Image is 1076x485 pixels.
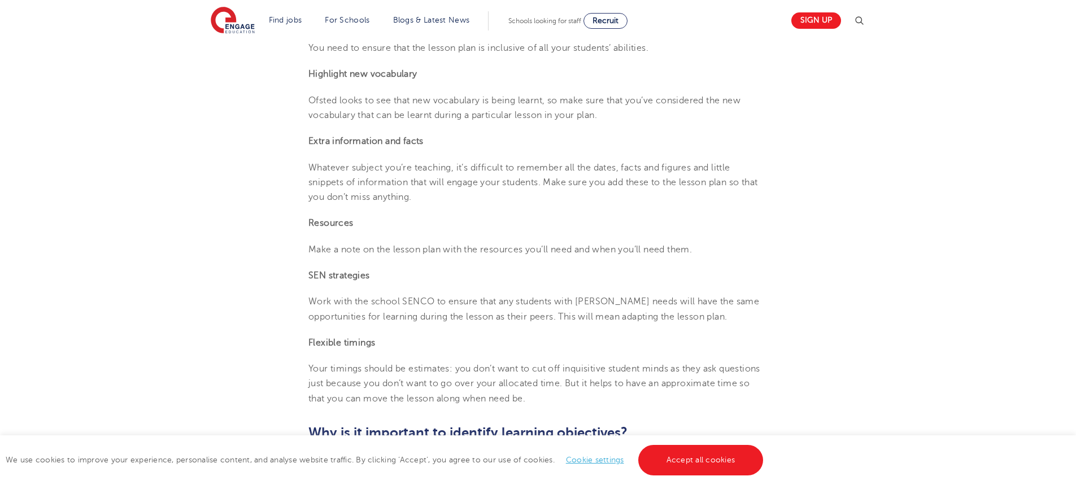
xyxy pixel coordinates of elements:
a: Cookie settings [566,456,624,464]
span: Ofsted looks to see that new vocabulary is being learnt, so make sure that you’ve considered the ... [308,95,740,120]
b: Resources [308,218,354,228]
a: Blogs & Latest News [393,16,470,24]
span: Make a note on the lesson plan with the resources you’ll need and when you’ll need them. [308,244,692,255]
img: Engage Education [211,7,255,35]
b: Flexible timings [308,338,375,348]
span: We use cookies to improve your experience, personalise content, and analyse website traffic. By c... [6,456,766,464]
a: Accept all cookies [638,445,764,475]
a: Recruit [583,13,628,29]
span: Whatever subject you’re teaching, it’s difficult to remember all the dates, facts and figures and... [308,163,757,203]
b: Extra information and facts [308,136,424,146]
a: Find jobs [269,16,302,24]
span: Why is it important to identify learning objectives? [308,425,628,440]
b: SEN strategies [308,270,370,281]
span: Work with the school SENCO to ensure that any students with [PERSON_NAME] needs will have the sam... [308,296,759,321]
a: Sign up [791,12,841,29]
span: Recruit [593,16,618,25]
a: For Schools [325,16,369,24]
b: Highlight new vocabulary [308,69,417,79]
span: Schools looking for staff [508,17,581,25]
span: Your timings should be estimates: you don’t want to cut off inquisitive student minds as they ask... [308,364,760,404]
